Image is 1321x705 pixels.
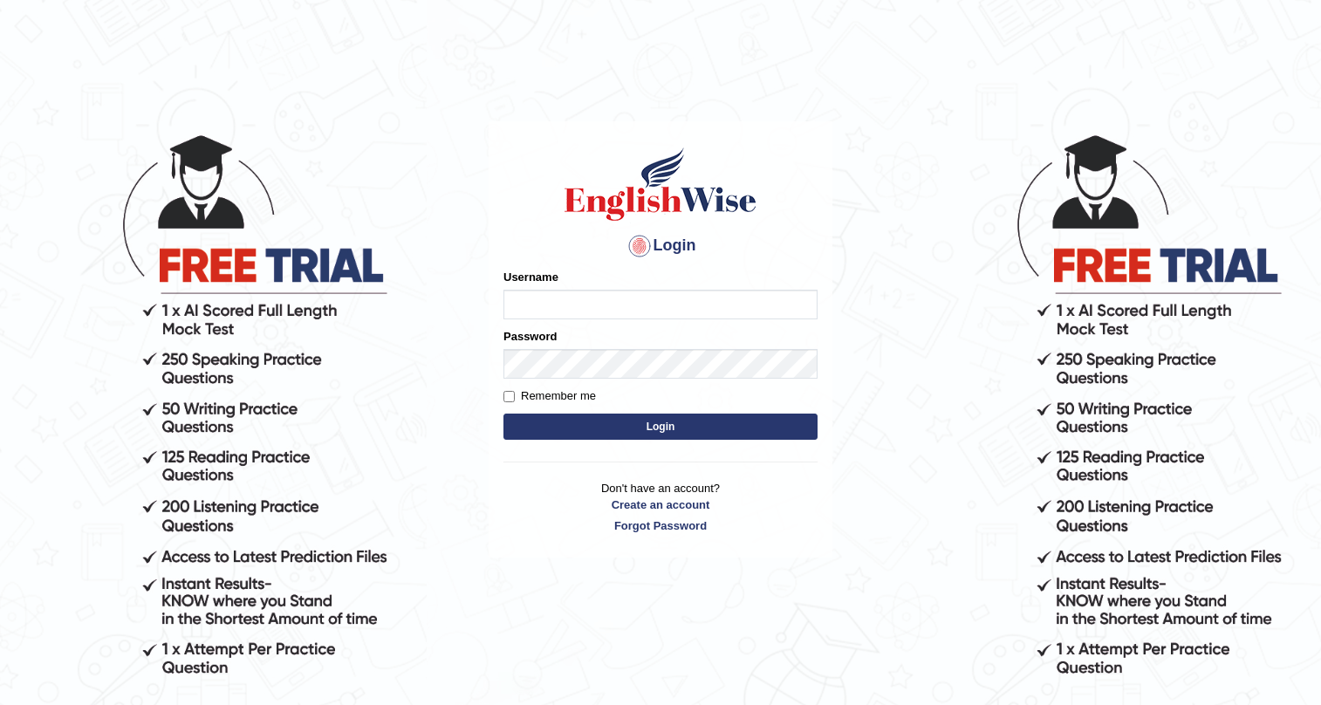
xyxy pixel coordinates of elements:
[503,328,557,345] label: Password
[503,387,596,405] label: Remember me
[503,517,818,534] a: Forgot Password
[503,391,515,402] input: Remember me
[503,269,558,285] label: Username
[503,496,818,513] a: Create an account
[561,145,760,223] img: Logo of English Wise sign in for intelligent practice with AI
[503,480,818,534] p: Don't have an account?
[503,414,818,440] button: Login
[503,232,818,260] h4: Login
